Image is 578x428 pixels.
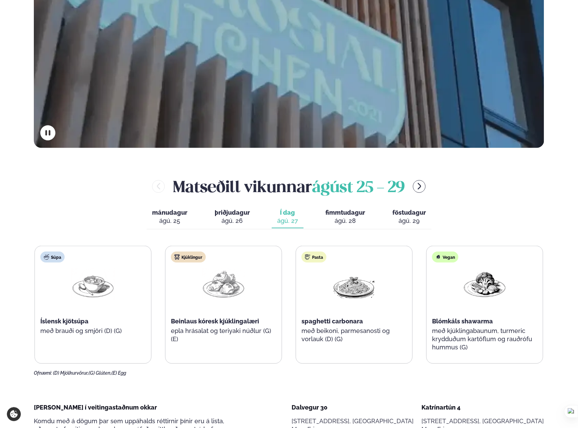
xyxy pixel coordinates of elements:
button: fimmtudagur ágú. 28 [320,206,371,228]
a: Cookie settings [7,407,21,421]
span: fimmtudagur [325,209,365,216]
h2: Matseðill vikunnar [173,175,405,198]
p: með beikoni, parmesanosti og vorlauk (D) (G) [301,327,407,343]
p: með kjúklingabaunum, turmeric krydduðum kartöflum og rauðrófu hummus (G) [432,327,537,351]
div: ágú. 28 [325,217,365,225]
button: menu-btn-right [413,180,426,193]
span: Íslensk kjötsúpa [40,318,89,325]
p: með brauði og smjöri (D) (G) [40,327,146,335]
div: ágú. 25 [152,217,187,225]
div: ágú. 26 [215,217,250,225]
div: Katrínartún 4 [422,403,544,412]
img: pasta.svg [305,254,310,260]
div: Pasta [301,252,326,263]
span: föstudagur [392,209,426,216]
span: [PERSON_NAME] í veitingastaðnum okkar [34,404,157,411]
p: [STREET_ADDRESS], [GEOGRAPHIC_DATA] [292,417,414,425]
span: þriðjudagur [215,209,250,216]
div: Dalvegur 30 [292,403,414,412]
div: Súpa [40,252,65,263]
span: mánudagur [152,209,187,216]
img: Chicken-thighs.png [202,268,245,300]
span: Ofnæmi: [34,370,52,376]
span: (D) Mjólkurvörur, [53,370,89,376]
span: Blómkáls shawarma [432,318,493,325]
button: menu-btn-left [152,180,165,193]
img: chicken.svg [174,254,180,260]
img: Vegan.svg [435,254,441,260]
img: Vegan.png [463,268,507,300]
button: föstudagur ágú. 29 [387,206,431,228]
span: ágúst 25 - 29 [312,180,405,196]
button: mánudagur ágú. 25 [147,206,193,228]
button: Í dag ágú. 27 [272,206,304,228]
img: Spagetti.png [332,268,376,300]
span: Beinlaus kóresk kjúklingalæri [171,318,259,325]
button: þriðjudagur ágú. 26 [209,206,255,228]
span: (G) Glúten, [89,370,111,376]
span: Í dag [277,209,298,217]
div: ágú. 27 [277,217,298,225]
div: Kjúklingur [171,252,206,263]
img: Soup.png [71,268,115,300]
p: [STREET_ADDRESS], [GEOGRAPHIC_DATA] [422,417,544,425]
img: soup.svg [44,254,49,260]
span: spaghetti carbonara [301,318,363,325]
span: (E) Egg [111,370,126,376]
div: ágú. 29 [392,217,426,225]
div: Vegan [432,252,458,263]
p: epla hrásalat og teriyaki núðlur (G) (E) [171,327,276,343]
